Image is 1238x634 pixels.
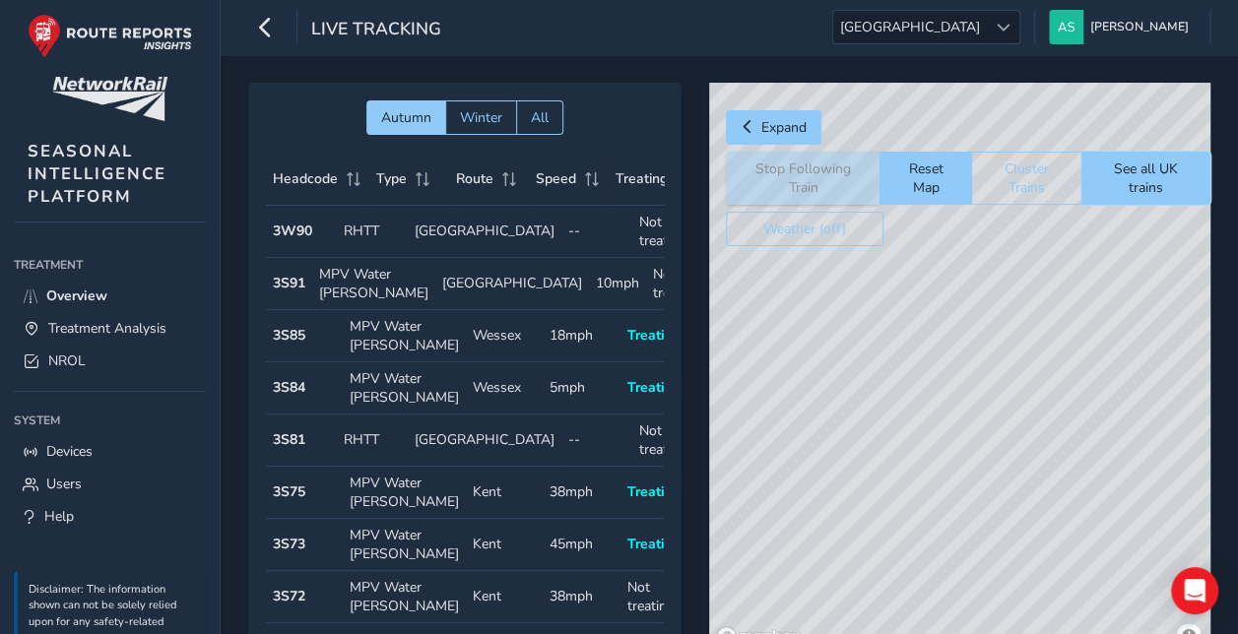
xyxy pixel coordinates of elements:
td: 45mph [543,519,619,571]
span: Type [376,169,407,188]
td: -- [561,414,632,467]
strong: 3S91 [273,274,305,292]
td: Not treating [646,258,707,310]
button: All [516,100,563,135]
td: Not treating [620,571,697,623]
span: Live Tracking [311,17,441,44]
img: rr logo [28,14,192,58]
span: Treating [627,535,681,553]
td: MPV Water [PERSON_NAME] [343,362,466,414]
td: Kent [466,519,543,571]
span: [GEOGRAPHIC_DATA] [833,11,987,43]
td: Not treating [632,414,703,467]
td: Kent [466,571,543,623]
td: [GEOGRAPHIC_DATA] [435,258,589,310]
a: Treatment Analysis [14,312,206,345]
td: MPV Water [PERSON_NAME] [343,467,466,519]
strong: 3W90 [273,222,312,240]
button: Cluster Trains [971,152,1081,205]
span: SEASONAL INTELLIGENCE PLATFORM [28,140,166,208]
span: Expand [761,118,807,137]
a: Overview [14,280,206,312]
strong: 3S81 [273,430,305,449]
span: Help [44,507,74,526]
span: Treating [627,482,681,501]
button: Reset Map [880,152,971,205]
span: Speed [536,169,576,188]
td: [GEOGRAPHIC_DATA] [408,206,561,258]
button: Expand [726,110,821,145]
strong: 3S72 [273,587,305,605]
span: NROL [48,351,86,370]
div: Open Intercom Messenger [1171,567,1218,614]
td: RHTT [337,206,408,258]
button: See all UK trains [1081,152,1210,205]
div: System [14,406,206,435]
td: Wessex [466,310,543,362]
td: [GEOGRAPHIC_DATA] [408,414,561,467]
td: 5mph [543,362,619,414]
button: [PERSON_NAME] [1049,10,1196,44]
span: Overview [46,286,107,305]
span: Users [46,475,82,493]
span: Treating [627,378,681,397]
span: [PERSON_NAME] [1090,10,1189,44]
a: NROL [14,345,206,377]
div: Treatment [14,250,206,280]
a: Devices [14,435,206,468]
td: Kent [466,467,543,519]
span: All [531,108,549,127]
td: 18mph [543,310,619,362]
span: Devices [46,442,93,461]
img: diamond-layout [1049,10,1083,44]
span: Winter [460,108,502,127]
a: Help [14,500,206,533]
td: 38mph [543,467,619,519]
td: 10mph [589,258,646,310]
td: Wessex [466,362,543,414]
button: Weather (off) [726,212,883,246]
strong: 3S85 [273,326,305,345]
td: MPV Water [PERSON_NAME] [343,519,466,571]
span: Treating [627,326,681,345]
img: customer logo [52,77,167,121]
td: 38mph [543,571,619,623]
td: MPV Water [PERSON_NAME] [343,310,466,362]
span: Route [456,169,493,188]
td: Not treating [632,206,703,258]
span: Headcode [273,169,338,188]
td: -- [561,206,632,258]
button: Autumn [366,100,445,135]
span: Treatment Analysis [48,319,166,338]
span: Treating [616,169,668,188]
a: Users [14,468,206,500]
strong: 3S73 [273,535,305,553]
td: RHTT [337,414,408,467]
strong: 3S75 [273,482,305,501]
span: Autumn [381,108,431,127]
td: MPV Water [PERSON_NAME] [343,571,466,623]
strong: 3S84 [273,378,305,397]
button: Winter [445,100,516,135]
td: MPV Water [PERSON_NAME] [312,258,435,310]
